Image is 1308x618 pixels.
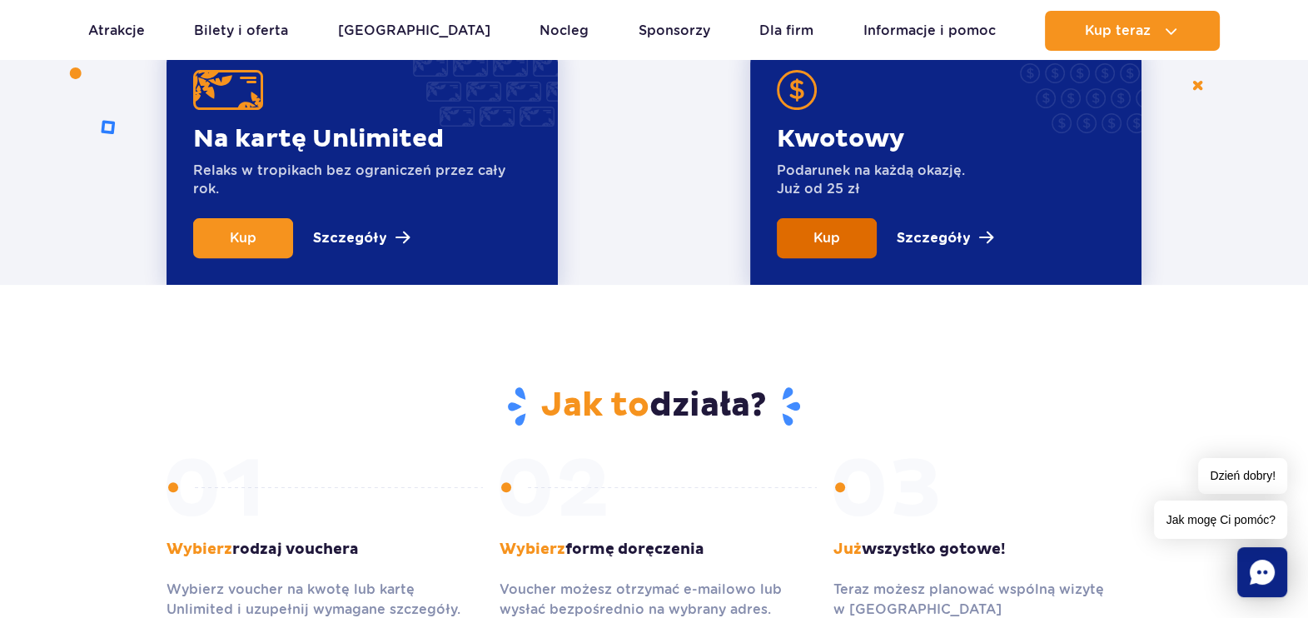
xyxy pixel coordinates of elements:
p: Podarunek na każdą okazję. Już od 25 zł [777,162,965,198]
a: Atrakcje [88,11,145,51]
span: Kup [230,230,256,246]
span: Kup teraz [1085,23,1151,38]
p: rodzaj vouchera [167,540,475,560]
div: Chat [1237,547,1287,597]
a: Szczegóły [897,218,993,258]
p: Relaks w tropikach bez ograniczeń przez cały rok. [193,162,531,198]
span: Kup [813,230,840,246]
p: Szczegóły [897,228,971,248]
a: Informacje i pomoc [863,11,996,51]
p: Na kartę Unlimited [193,123,531,155]
a: Bilety i oferta [194,11,288,51]
span: Wybierz [167,540,232,559]
p: Szczegóły [313,228,387,248]
a: Nocleg [540,11,589,51]
h2: działa? [167,385,1141,428]
a: Szczegóły [313,218,410,258]
a: Kup [193,218,293,258]
span: Wybierz [500,540,565,559]
span: Jak mogę Ci pomóc? [1154,501,1287,539]
p: wszystko gotowe! [833,540,1141,560]
a: Kup [777,218,877,258]
span: Dzień dobry! [1198,458,1287,494]
span: Już [833,540,862,559]
a: Dla firm [759,11,813,51]
button: Kup teraz [1045,11,1220,51]
p: Kwotowy [777,123,965,155]
a: Sponsorzy [639,11,710,51]
a: [GEOGRAPHIC_DATA] [338,11,490,51]
p: formę doręczenia [500,540,808,560]
span: Jak to [541,385,649,426]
